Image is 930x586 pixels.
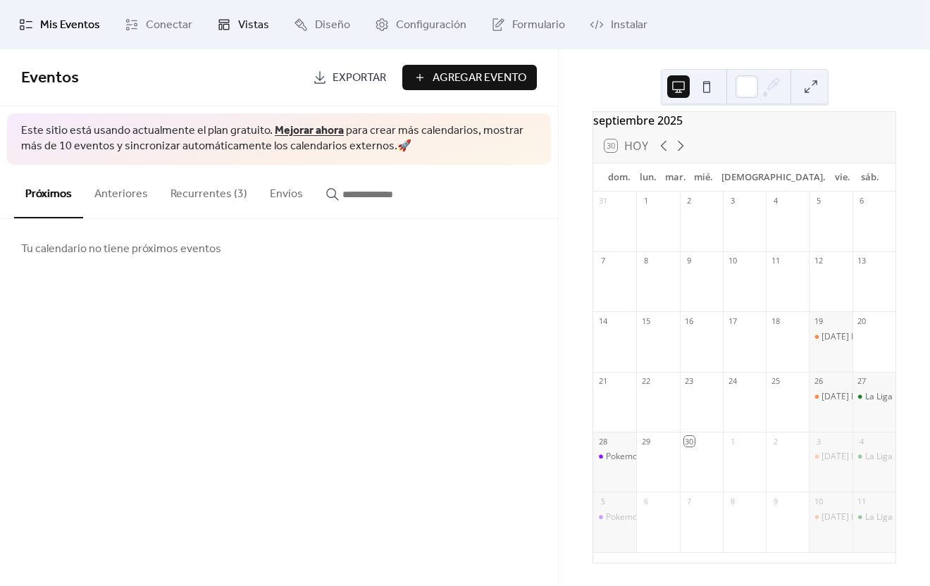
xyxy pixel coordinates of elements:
[606,511,671,523] div: Pokemon Casual
[857,256,867,266] div: 13
[813,316,824,326] div: 19
[364,6,477,44] a: Configuración
[718,163,829,192] div: [DEMOGRAPHIC_DATA].
[813,256,824,266] div: 12
[597,436,608,447] div: 28
[597,376,608,387] div: 21
[597,196,608,206] div: 31
[480,6,576,44] a: Formulario
[865,391,893,403] div: La Liga
[146,17,192,34] span: Conectar
[690,163,717,192] div: mié.
[852,511,895,523] div: La Liga
[857,376,867,387] div: 27
[865,511,893,523] div: La Liga
[83,165,159,217] button: Anteriores
[640,256,651,266] div: 8
[829,163,857,192] div: vie.
[727,196,738,206] div: 3
[662,163,690,192] div: mar.
[852,391,895,403] div: La Liga
[821,451,898,463] div: [DATE] Night Magic
[821,331,898,343] div: [DATE] Night Magic
[283,6,361,44] a: Diseño
[727,496,738,506] div: 8
[684,196,695,206] div: 2
[809,331,852,343] div: Friday Night Magic
[597,316,608,326] div: 14
[402,65,537,90] button: Agregar Evento
[512,17,565,34] span: Formulario
[857,436,867,447] div: 4
[21,63,79,94] span: Eventos
[821,391,898,403] div: [DATE] Night Magic
[114,6,203,44] a: Conectar
[433,70,526,87] span: Agregar Evento
[611,17,647,34] span: Instalar
[333,70,386,87] span: Exportar
[21,241,221,258] span: Tu calendario no tiene próximos eventos
[275,120,344,142] a: Mejorar ahora
[770,376,781,387] div: 25
[640,496,651,506] div: 6
[14,165,83,218] button: Próximos
[770,196,781,206] div: 4
[770,316,781,326] div: 18
[857,196,867,206] div: 6
[302,65,397,90] a: Exportar
[640,376,651,387] div: 22
[579,6,658,44] a: Instalar
[238,17,269,34] span: Vistas
[727,256,738,266] div: 10
[315,17,350,34] span: Diseño
[857,163,884,192] div: sáb.
[684,496,695,506] div: 7
[259,165,314,217] button: Envíos
[604,163,634,192] div: dom.
[813,196,824,206] div: 5
[821,511,898,523] div: [DATE] Night Magic
[597,496,608,506] div: 5
[684,436,695,447] div: 30
[640,316,651,326] div: 15
[813,436,824,447] div: 3
[396,17,466,34] span: Configuración
[813,496,824,506] div: 10
[40,17,100,34] span: Mis Eventos
[727,376,738,387] div: 24
[684,256,695,266] div: 9
[865,451,893,463] div: La Liga
[857,316,867,326] div: 20
[857,496,867,506] div: 11
[593,511,636,523] div: Pokemon Casual
[809,391,852,403] div: Friday Night Magic
[727,436,738,447] div: 1
[809,451,852,463] div: Friday Night Magic
[684,376,695,387] div: 23
[640,196,651,206] div: 1
[770,496,781,506] div: 9
[634,163,662,192] div: lun.
[640,436,651,447] div: 29
[813,376,824,387] div: 26
[159,165,259,217] button: Recurrentes (3)
[770,436,781,447] div: 2
[809,511,852,523] div: Friday Night Magic
[8,6,111,44] a: Mis Eventos
[21,123,537,155] span: Este sitio está usando actualmente el plan gratuito. para crear más calendarios, mostrar más de 1...
[684,316,695,326] div: 16
[206,6,280,44] a: Vistas
[852,451,895,463] div: La Liga
[597,256,608,266] div: 7
[606,451,671,463] div: Pokemon Casual
[593,112,895,129] div: septiembre 2025
[593,451,636,463] div: Pokemon Casual
[727,316,738,326] div: 17
[770,256,781,266] div: 11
